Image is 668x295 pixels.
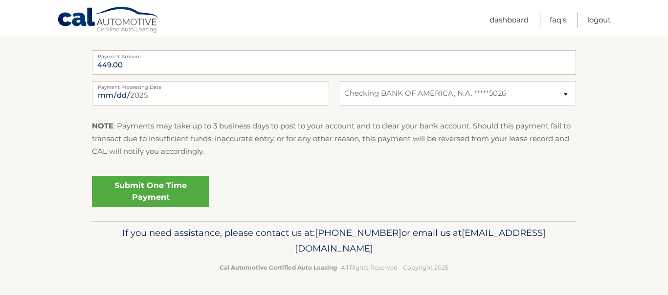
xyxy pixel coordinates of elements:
a: Logout [587,12,611,28]
span: [PHONE_NUMBER] [315,227,401,238]
strong: NOTE [92,121,113,130]
a: Submit One Time Payment [92,176,209,207]
p: - All Rights Reserved - Copyright 2025 [98,262,570,273]
strong: Cal Automotive Certified Auto Leasing [220,264,337,271]
a: FAQ's [550,12,566,28]
span: [EMAIL_ADDRESS][DOMAIN_NAME] [295,227,546,254]
label: Payment Processing Date [92,81,329,89]
label: Payment Amount [92,50,576,58]
a: Dashboard [490,12,529,28]
a: Cal Automotive [57,6,160,35]
input: Payment Amount [92,50,576,75]
p: : Payments may take up to 3 business days to post to your account and to clear your bank account.... [92,120,576,158]
p: If you need assistance, please contact us at: or email us at [98,225,570,256]
input: Payment Date [92,81,329,105]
